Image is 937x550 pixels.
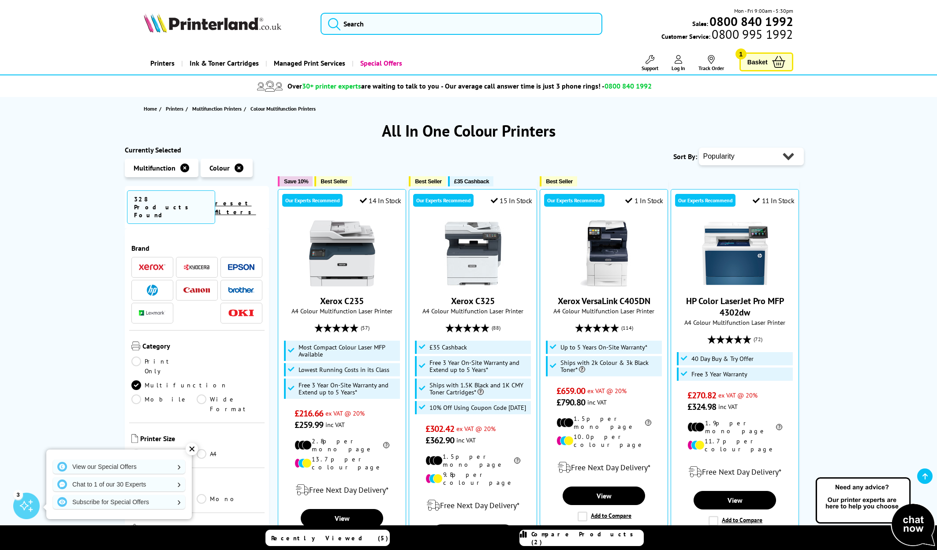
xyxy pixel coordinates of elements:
a: Xerox C235 [309,279,375,288]
span: A4 Colour Multifunction Laser Printer [676,318,794,327]
span: 30+ printer experts [302,82,361,90]
span: £270.82 [687,390,716,401]
span: £35 Cashback [429,344,467,351]
a: Track Order [698,55,724,71]
a: Home [144,104,159,113]
button: Save 10% [278,176,313,186]
span: Ships with 1.5K Black and 1K CMY Toner Cartridges* [429,382,529,396]
div: ✕ [186,443,198,455]
span: Sales: [692,19,708,28]
a: Xerox VersaLink C405DN [571,279,637,288]
a: Support [642,55,658,71]
div: modal_delivery [676,460,794,484]
li: 10.0p per colour page [556,433,651,449]
a: Chat to 1 of our 30 Experts [53,477,185,491]
span: ex VAT @ 20% [325,409,365,417]
span: 0800 840 1992 [605,82,652,90]
div: 11 In Stock [753,196,794,205]
span: Ink & Toner Cartridges [190,52,259,74]
a: HP Color LaserJet Pro MFP 4302dw [702,279,768,288]
span: Ships with 2k Colour & 3k Black Toner* [560,359,660,373]
a: Xerox C325 [451,295,495,307]
h1: All In One Colour Printers [125,120,813,141]
div: modal_delivery [545,455,663,480]
span: Mon - Fri 9:00am - 5:30pm [734,7,793,15]
div: 15 In Stock [491,196,532,205]
a: Wide Format [197,394,262,414]
span: Free 3 Year On-Site Warranty and Extend up to 5 Years* [299,382,398,396]
span: A4 Colour Multifunction Laser Printer [414,307,532,315]
img: Category [131,342,140,350]
a: Ink & Toner Cartridges [181,52,265,74]
span: 328 Products Found [127,190,215,224]
span: Most Compact Colour Laser MFP Available [299,344,398,358]
li: 2.8p per mono page [295,437,389,453]
a: Kyocera [183,262,210,273]
span: 0800 995 1992 [710,30,793,38]
li: 1.5p per mono page [426,453,520,468]
a: Mono [197,494,262,504]
span: £216.66 [295,408,323,419]
a: Brother [228,285,254,296]
div: modal_delivery [414,493,532,518]
span: Colour [209,164,230,172]
img: Xerox C235 [309,220,375,286]
span: 1 [735,48,747,59]
a: Recently Viewed (5) [265,530,390,546]
li: 11.7p per colour page [687,437,782,453]
a: Xerox VersaLink C405DN [558,295,650,307]
span: inc VAT [587,398,607,406]
a: Log In [672,55,685,71]
a: View [432,524,514,543]
a: Epson [228,262,254,273]
span: £324.98 [687,401,716,412]
div: Currently Selected [125,145,269,154]
img: Xerox C325 [440,220,506,286]
a: Mobile [131,394,197,414]
button: Best Seller [540,176,577,186]
a: Canon [183,285,210,296]
span: Printer Size [140,434,263,445]
img: OKI [228,309,254,317]
span: Lowest Running Costs in its Class [299,366,389,373]
span: Multifunction [134,164,175,172]
span: £659.00 [556,385,585,397]
a: View our Special Offers [53,460,185,474]
a: Xerox [139,262,165,273]
a: View [694,491,776,509]
span: Best Seller [546,178,573,185]
span: Brand [131,244,263,253]
a: Xerox C235 [320,295,364,307]
a: Multifunction [131,380,228,390]
li: 9.8p per colour page [426,471,520,487]
span: Free 3 Year Warranty [691,371,747,378]
img: Kyocera [183,264,210,271]
span: Basket [747,56,768,68]
a: Compare Products (2) [519,530,644,546]
a: Print Only [131,357,197,376]
span: Colour or Mono [140,479,263,490]
span: Up to 5 Years On-Site Warranty* [560,344,647,351]
div: 1 In Stock [625,196,663,205]
li: 1.9p per mono page [687,419,782,435]
span: Save 10% [284,178,308,185]
a: Printers [144,52,181,74]
a: Printers [166,104,186,113]
button: Best Seller [409,176,446,186]
input: Search [321,13,602,35]
span: (72) [754,331,762,348]
a: HP [139,285,165,296]
a: View [301,509,383,528]
button: £35 Cashback [448,176,493,186]
img: Printer Size [131,434,138,443]
b: 0800 840 1992 [709,13,793,30]
img: Printerland Logo [144,13,281,33]
a: 0800 840 1992 [708,17,793,26]
span: Sort By: [673,152,697,161]
div: Our Experts Recommend [675,194,735,207]
span: inc VAT [456,436,476,444]
span: Best Seller [415,178,442,185]
div: 3 [13,490,23,499]
span: £302.42 [426,423,454,435]
span: (114) [621,320,633,336]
